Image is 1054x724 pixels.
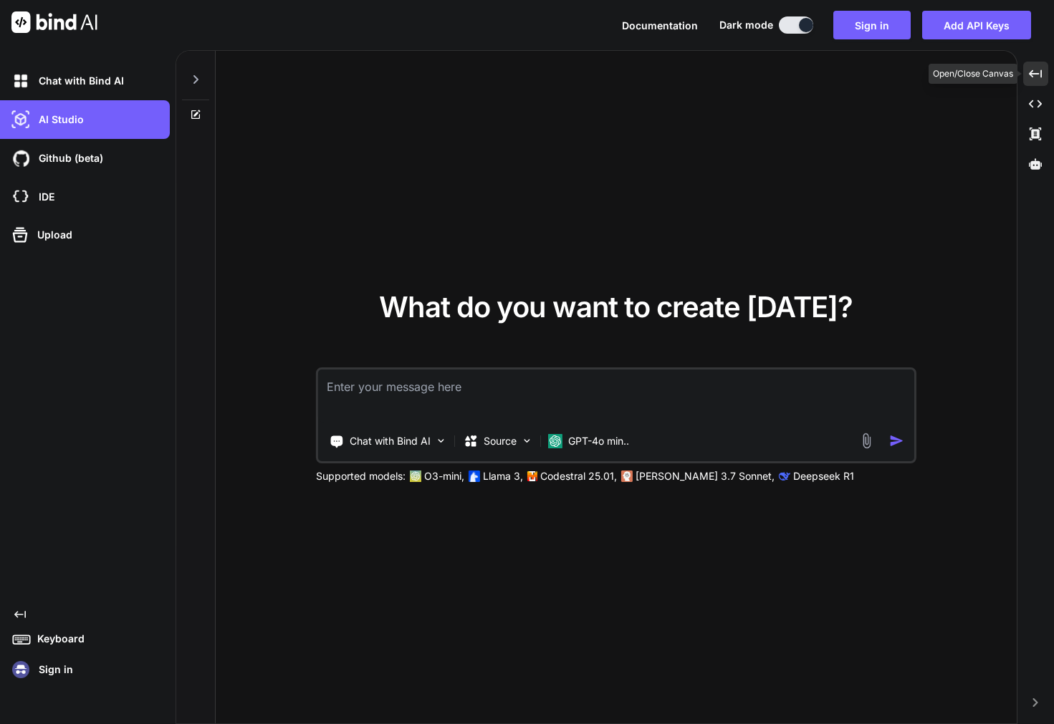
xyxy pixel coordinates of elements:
p: Source [484,434,517,448]
span: Dark mode [719,18,773,32]
p: Deepseek R1 [793,469,854,483]
p: IDE [33,190,54,204]
img: claude [779,470,790,482]
img: darkChat [9,69,33,93]
p: [PERSON_NAME] 3.7 Sonnet, [636,469,775,483]
img: signin [9,657,33,682]
img: Bind AI [11,11,97,33]
p: Chat with Bind AI [33,74,124,88]
img: Pick Models [521,435,533,447]
img: Pick Tools [435,435,447,447]
img: cloudideIcon [9,185,33,209]
p: Keyboard [32,632,85,646]
img: GPT-4 [410,470,421,482]
p: Sign in [33,662,73,677]
img: icon [889,433,904,448]
p: GPT-4o min.. [568,434,629,448]
img: githubDark [9,146,33,170]
img: Llama2 [469,470,480,482]
img: GPT-4o mini [548,434,562,448]
p: AI Studio [33,112,84,127]
p: O3-mini, [424,469,464,483]
p: Llama 3, [483,469,523,483]
button: Documentation [622,18,698,33]
p: Chat with Bind AI [350,434,431,448]
span: What do you want to create [DATE]? [379,289,853,324]
p: Codestral 25.01, [540,469,617,483]
span: Documentation [622,19,698,32]
button: Sign in [833,11,911,39]
p: Supported models: [316,469,406,483]
button: Add API Keys [922,11,1031,39]
p: Upload [32,228,72,242]
img: darkAi-studio [9,107,33,132]
p: Github (beta) [33,151,103,165]
div: Open/Close Canvas [929,64,1017,84]
img: attachment [858,433,875,449]
img: Mistral-AI [527,471,537,481]
img: claude [621,470,633,482]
